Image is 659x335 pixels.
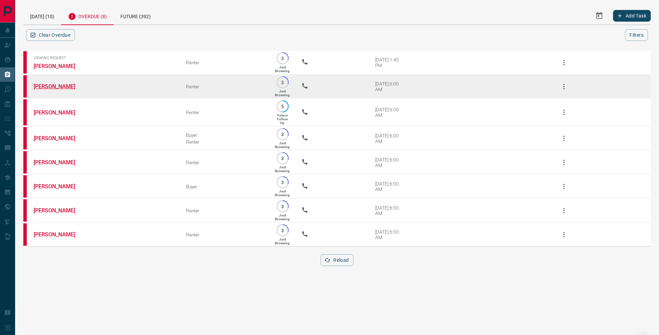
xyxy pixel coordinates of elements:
span: Viewing Request [34,56,176,60]
a: [PERSON_NAME] [34,207,85,214]
div: Renter [186,60,264,65]
p: Just Browsing [275,89,290,97]
a: [PERSON_NAME] [34,83,85,90]
div: [DATE] 6:00 AM [375,81,404,92]
p: Just Browsing [275,237,290,245]
div: Future (392) [114,7,158,24]
div: Buyer [186,132,264,138]
div: [DATE] 6:00 AM [375,107,404,118]
div: [DATE] 6:00 AM [375,205,404,216]
a: [PERSON_NAME] [34,63,85,69]
p: Just Browsing [275,141,290,149]
p: 3 [280,132,285,137]
p: Just Browsing [275,165,290,173]
p: 3 [280,156,285,161]
div: [DATE] (10) [23,7,61,24]
p: Just Browsing [275,213,290,221]
div: Buyer [186,184,264,189]
a: [PERSON_NAME] [34,159,85,166]
div: Renter [186,110,264,115]
p: 3 [280,204,285,209]
p: 3 [280,56,285,61]
div: [DATE] 1:40 PM [375,57,404,68]
button: Clear Overdue [26,29,75,41]
div: [DATE] 6:00 AM [375,157,404,168]
p: 3 [280,228,285,233]
a: [PERSON_NAME] [34,183,85,190]
div: property.ca [23,223,27,246]
a: [PERSON_NAME] [34,109,85,116]
div: Renter [186,208,264,213]
p: 3 [280,180,285,185]
a: [PERSON_NAME] [34,231,85,238]
div: [DATE] 6:00 AM [375,133,404,144]
div: Renter [186,139,264,145]
p: 5 [280,104,285,109]
div: Renter [186,232,264,237]
div: property.ca [23,127,27,149]
p: 3 [280,80,285,85]
a: [PERSON_NAME] [34,135,85,142]
div: Renter [186,84,264,89]
p: Future Follow Up [277,113,288,125]
div: Overdue (8) [61,7,114,25]
div: property.ca [23,199,27,222]
button: Add Task [613,10,651,22]
div: property.ca [23,51,27,74]
div: property.ca [23,151,27,174]
button: Select Date Range [591,8,608,24]
div: [DATE] 6:00 AM [375,229,404,240]
p: Just Browsing [275,189,290,197]
p: Just Browsing [275,65,290,73]
div: property.ca [23,99,27,125]
div: [DATE] 6:00 AM [375,181,404,192]
div: Renter [186,160,264,165]
button: Filters [625,29,648,41]
div: property.ca [23,75,27,98]
div: property.ca [23,175,27,198]
button: Reload [321,254,353,266]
